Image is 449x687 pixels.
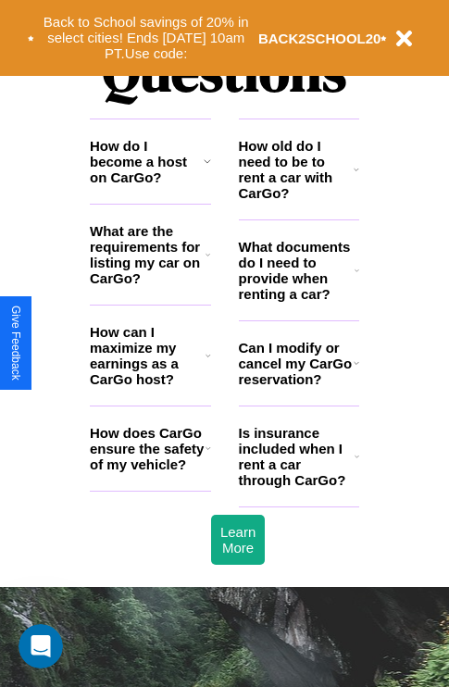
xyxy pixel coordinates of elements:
h3: How does CarGo ensure the safety of my vehicle? [90,425,206,472]
button: Back to School savings of 20% in select cities! Ends [DATE] 10am PT.Use code: [34,9,258,67]
div: Give Feedback [9,306,22,381]
h3: Can I modify or cancel my CarGo reservation? [239,340,354,387]
h3: How old do I need to be to rent a car with CarGo? [239,138,355,201]
iframe: Intercom live chat [19,624,63,668]
b: BACK2SCHOOL20 [258,31,381,46]
h3: Is insurance included when I rent a car through CarGo? [239,425,355,488]
h3: What are the requirements for listing my car on CarGo? [90,223,206,286]
button: Learn More [211,515,265,565]
h3: How can I maximize my earnings as a CarGo host? [90,324,206,387]
h3: How do I become a host on CarGo? [90,138,204,185]
h3: What documents do I need to provide when renting a car? [239,239,355,302]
